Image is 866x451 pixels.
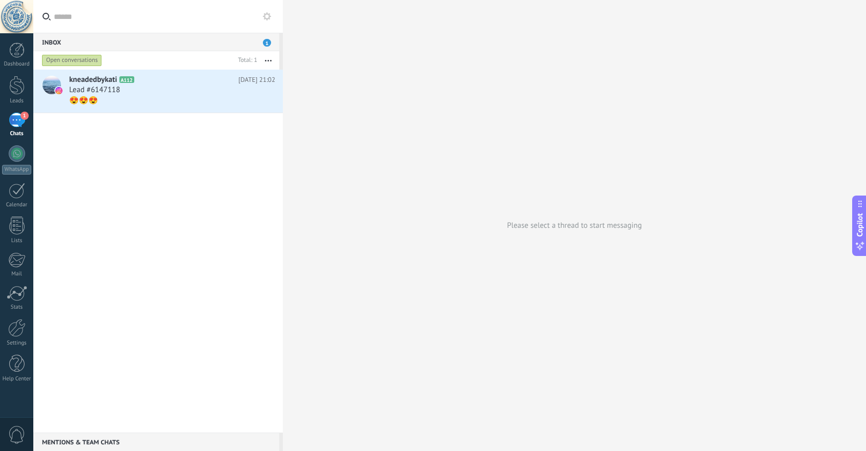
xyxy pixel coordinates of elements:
[238,75,275,85] span: [DATE] 21:02
[263,39,271,47] span: 1
[2,131,32,137] div: Chats
[855,213,865,237] span: Copilot
[2,61,32,68] div: Dashboard
[2,98,32,104] div: Leads
[2,271,32,277] div: Mail
[55,87,63,94] img: icon
[2,304,32,311] div: Stats
[2,165,31,175] div: WhatsApp
[2,202,32,208] div: Calendar
[2,376,32,382] div: Help Center
[257,51,279,70] button: More
[33,70,283,113] a: avatariconkneadedbykatiA112[DATE] 21:02Lead #6147118😍😍😍
[234,55,257,66] div: Total: 1
[42,54,102,67] div: Open conversations
[20,112,29,120] span: 1
[33,33,279,51] div: Inbox
[69,75,117,85] span: kneadedbykati
[2,238,32,244] div: Lists
[119,76,134,83] span: A112
[2,340,32,347] div: Settings
[33,433,279,451] div: Mentions & Team chats
[69,85,120,95] span: Lead #6147118
[69,96,98,105] span: 😍😍😍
